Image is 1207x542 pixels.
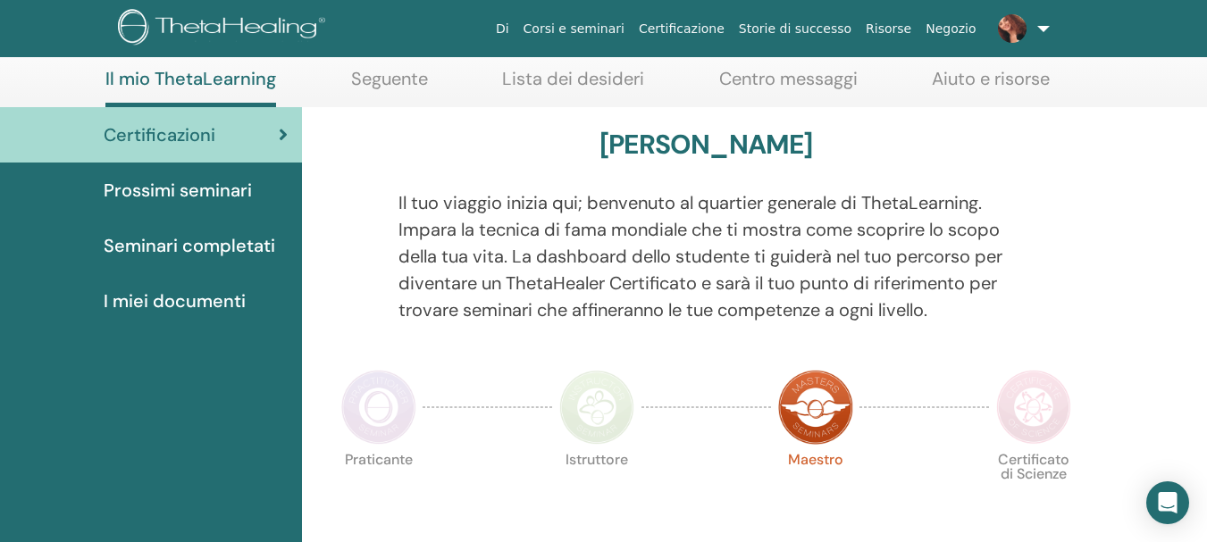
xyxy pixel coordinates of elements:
font: [PERSON_NAME] [599,127,813,162]
font: Il tuo viaggio inizia qui; benvenuto al quartier generale di ThetaLearning. Impara la tecnica di ... [398,191,1002,321]
font: Certificazione [639,21,725,36]
font: Seminari completati [104,234,275,257]
a: Storie di successo [732,13,859,46]
img: Certificato di Scienze [996,370,1071,445]
img: logo.png [118,9,331,49]
font: I miei documenti [104,289,246,313]
font: Prossimi seminari [104,179,252,202]
font: Praticante [345,450,413,469]
a: Risorse [859,13,918,46]
img: Maestro [778,370,853,445]
img: Praticante [341,370,416,445]
font: Certificato di Scienze [998,450,1069,483]
font: Centro messaggi [719,67,858,90]
font: Istruttore [566,450,628,469]
a: Aiuto e risorse [932,68,1050,103]
font: Di [496,21,509,36]
a: Di [489,13,516,46]
font: Certificazioni [104,123,215,146]
a: Centro messaggi [719,68,858,103]
font: Maestro [788,450,843,469]
img: Istruttore [559,370,634,445]
font: Risorse [866,21,911,36]
a: Seguente [351,68,428,103]
font: Lista dei desideri [502,67,644,90]
font: Il mio ThetaLearning [105,67,276,90]
font: Corsi e seminari [524,21,624,36]
a: Il mio ThetaLearning [105,68,276,107]
a: Lista dei desideri [502,68,644,103]
font: Seguente [351,67,428,90]
a: Negozio [918,13,983,46]
div: Open Intercom Messenger [1146,481,1189,524]
a: Corsi e seminari [516,13,632,46]
font: Storie di successo [739,21,851,36]
a: Certificazione [632,13,732,46]
img: default.jpg [998,14,1027,43]
font: Aiuto e risorse [932,67,1050,90]
font: Negozio [926,21,976,36]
